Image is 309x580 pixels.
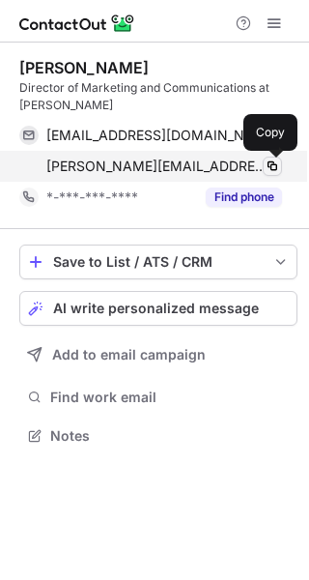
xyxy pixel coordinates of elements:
[19,337,297,372] button: Add to email campaign
[53,254,264,270] div: Save to List / ATS / CRM
[19,422,297,449] button: Notes
[19,58,149,77] div: [PERSON_NAME]
[52,347,206,362] span: Add to email campaign
[19,12,135,35] img: ContactOut v5.3.10
[19,79,297,114] div: Director of Marketing and Communications at [PERSON_NAME]
[206,188,282,207] button: Reveal Button
[19,384,297,411] button: Find work email
[50,389,290,406] span: Find work email
[19,291,297,326] button: AI write personalized message
[19,245,297,279] button: save-profile-one-click
[50,427,290,445] span: Notes
[53,301,259,316] span: AI write personalized message
[46,127,267,144] span: [EMAIL_ADDRESS][DOMAIN_NAME]
[46,158,267,175] span: [PERSON_NAME][EMAIL_ADDRESS][PERSON_NAME][DOMAIN_NAME]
